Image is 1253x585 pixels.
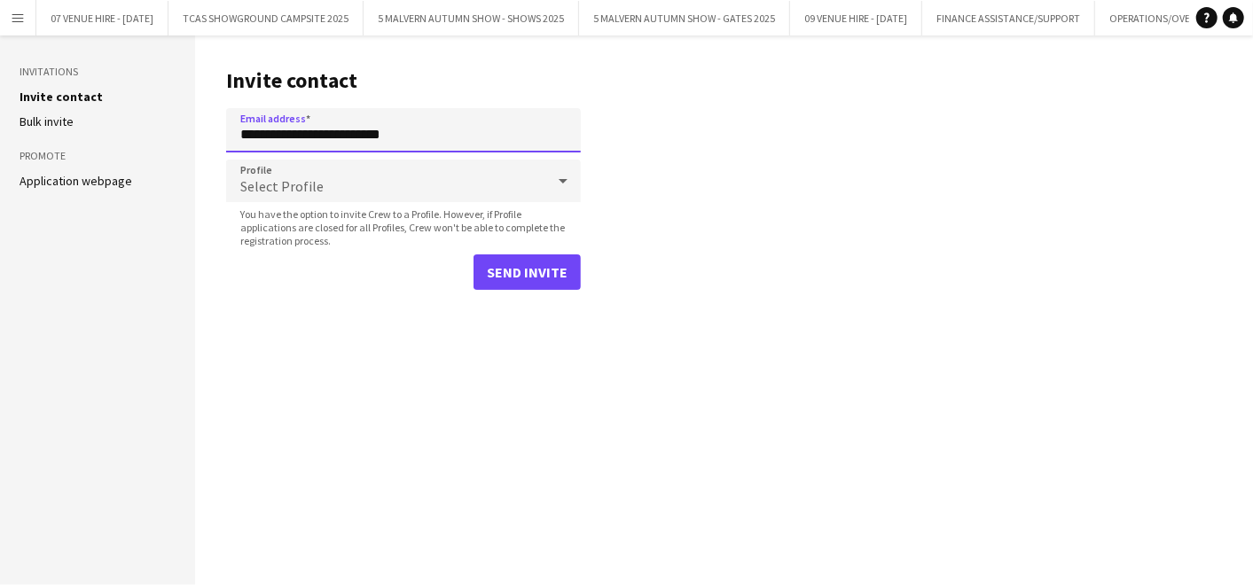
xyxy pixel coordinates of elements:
[922,1,1095,35] button: FINANCE ASSISTANCE/SUPPORT
[20,64,176,80] h3: Invitations
[20,89,103,105] a: Invite contact
[790,1,922,35] button: 09 VENUE HIRE - [DATE]
[36,1,168,35] button: 07 VENUE HIRE - [DATE]
[474,254,581,290] button: Send invite
[20,173,132,189] a: Application webpage
[240,177,324,195] span: Select Profile
[168,1,364,35] button: TCAS SHOWGROUND CAMPSITE 2025
[20,148,176,164] h3: Promote
[20,113,74,129] a: Bulk invite
[364,1,579,35] button: 5 MALVERN AUTUMN SHOW - SHOWS 2025
[579,1,790,35] button: 5 MALVERN AUTUMN SHOW - GATES 2025
[226,67,581,94] h1: Invite contact
[226,207,581,247] span: You have the option to invite Crew to a Profile. However, if Profile applications are closed for ...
